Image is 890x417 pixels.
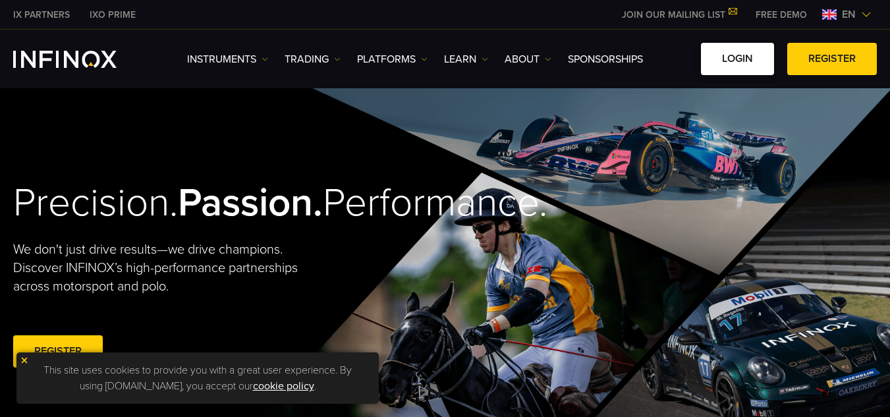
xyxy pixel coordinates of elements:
[746,8,817,22] a: INFINOX MENU
[80,8,146,22] a: INFINOX
[253,379,314,393] a: cookie policy
[20,356,29,365] img: yellow close icon
[285,51,341,67] a: TRADING
[568,51,643,67] a: SPONSORSHIPS
[701,43,774,75] a: LOGIN
[178,179,323,227] strong: Passion.
[444,51,488,67] a: Learn
[505,51,551,67] a: ABOUT
[3,8,80,22] a: INFINOX
[13,240,324,296] p: We don't just drive results—we drive champions. Discover INFINOX’s high-performance partnerships ...
[13,335,103,368] a: REGISTER
[187,51,268,67] a: Instruments
[13,51,148,68] a: INFINOX Logo
[23,359,372,397] p: This site uses cookies to provide you with a great user experience. By using [DOMAIN_NAME], you a...
[13,179,402,227] h2: Precision. Performance.
[357,51,428,67] a: PLATFORMS
[612,9,746,20] a: JOIN OUR MAILING LIST
[837,7,861,22] span: en
[787,43,877,75] a: REGISTER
